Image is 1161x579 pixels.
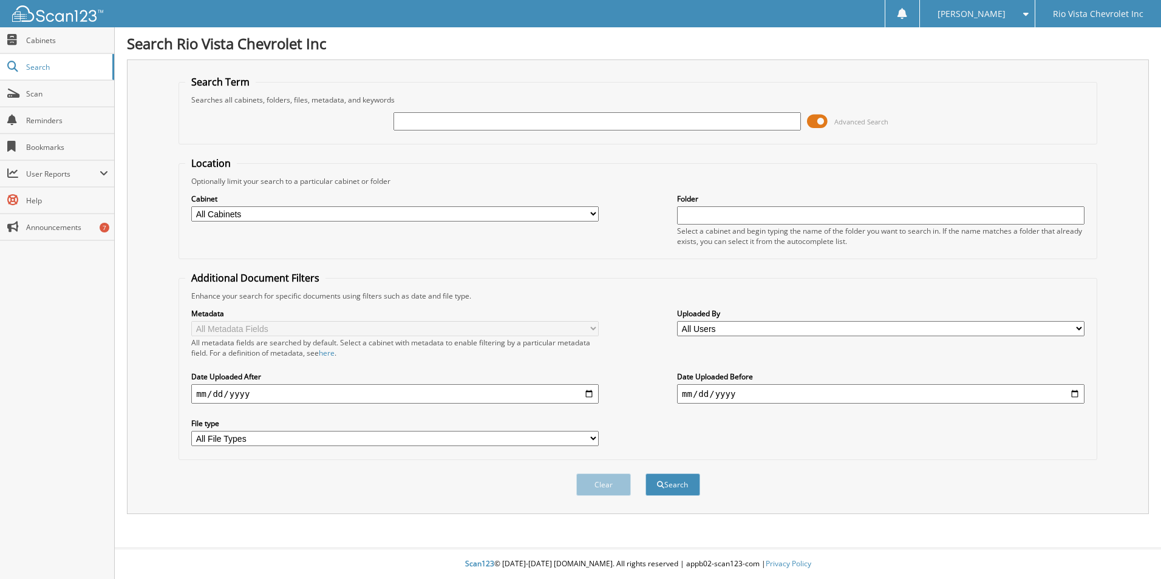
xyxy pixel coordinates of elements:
label: Date Uploaded Before [677,371,1084,382]
div: Optionally limit your search to a particular cabinet or folder [185,176,1091,186]
span: Scan [26,89,108,99]
legend: Additional Document Filters [185,271,325,285]
div: Select a cabinet and begin typing the name of the folder you want to search in. If the name match... [677,226,1084,246]
label: Cabinet [191,194,599,204]
span: Cabinets [26,35,108,46]
span: User Reports [26,169,100,179]
legend: Search Term [185,75,256,89]
span: [PERSON_NAME] [938,10,1006,18]
span: Announcements [26,222,108,232]
label: Folder [677,194,1084,204]
h1: Search Rio Vista Chevrolet Inc [127,33,1149,53]
button: Search [645,473,700,496]
span: Search [26,62,106,72]
a: Privacy Policy [766,558,811,569]
span: Rio Vista Chevrolet Inc [1053,10,1143,18]
label: Metadata [191,308,599,319]
a: here [319,348,335,358]
div: All metadata fields are searched by default. Select a cabinet with metadata to enable filtering b... [191,337,599,358]
legend: Location [185,157,237,170]
span: Scan123 [465,558,494,569]
div: Enhance your search for specific documents using filters such as date and file type. [185,291,1091,301]
span: Help [26,195,108,206]
button: Clear [576,473,631,496]
img: scan123-logo-white.svg [12,5,103,22]
div: Searches all cabinets, folders, files, metadata, and keywords [185,95,1091,105]
div: 7 [100,223,109,232]
label: Uploaded By [677,308,1084,319]
input: start [191,384,599,404]
label: File type [191,418,599,428]
label: Date Uploaded After [191,371,599,382]
div: © [DATE]-[DATE] [DOMAIN_NAME]. All rights reserved | appb02-scan123-com | [115,549,1161,579]
span: Advanced Search [834,117,888,126]
span: Reminders [26,115,108,126]
input: end [677,384,1084,404]
span: Bookmarks [26,142,108,152]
